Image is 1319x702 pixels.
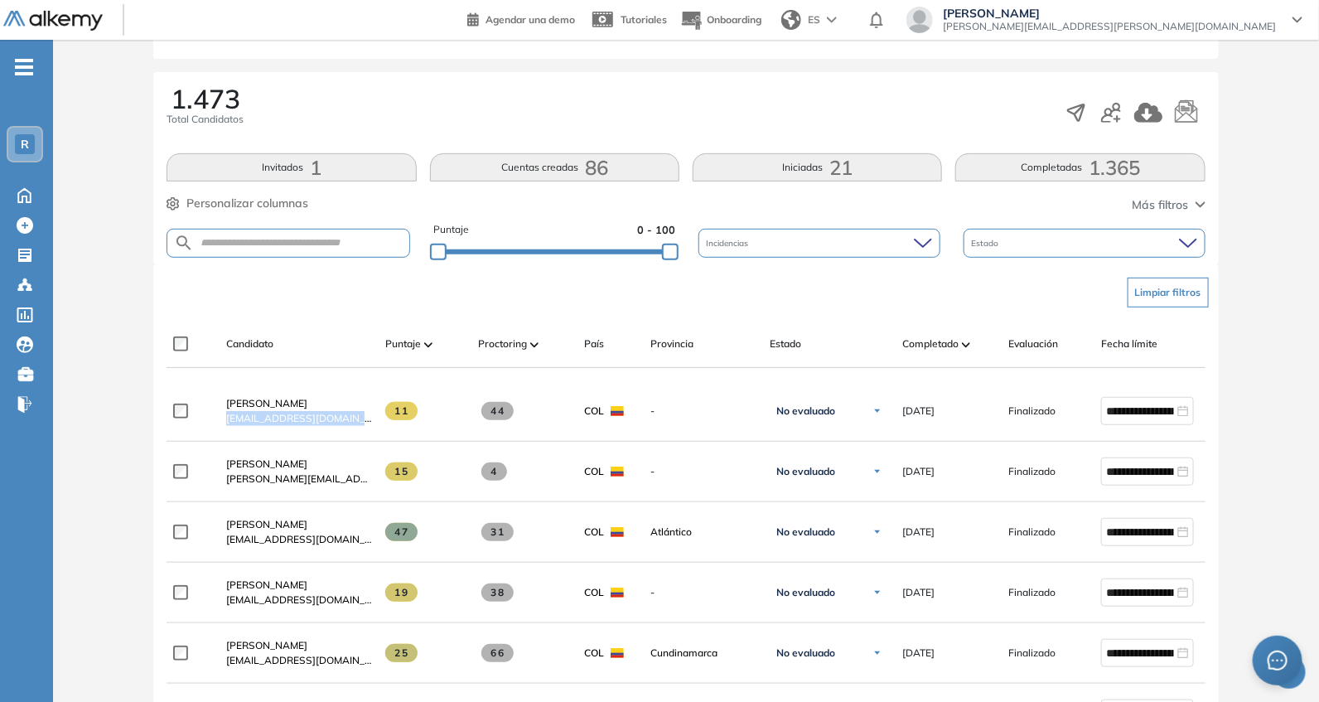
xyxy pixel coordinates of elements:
[650,646,756,661] span: Cundinamarca
[1008,585,1056,600] span: Finalizado
[385,583,418,602] span: 19
[1128,278,1209,307] button: Limpiar filtros
[776,586,835,599] span: No evaluado
[226,518,307,530] span: [PERSON_NAME]
[530,342,539,347] img: [missing "en.ARROW_ALT" translation]
[902,525,935,540] span: [DATE]
[902,404,935,419] span: [DATE]
[637,222,675,238] span: 0 - 100
[621,13,667,26] span: Tutoriales
[478,336,527,351] span: Proctoring
[872,467,882,477] img: Ícono de flecha
[781,10,801,30] img: world
[943,20,1276,33] span: [PERSON_NAME][EMAIL_ADDRESS][PERSON_NAME][DOMAIN_NAME]
[902,646,935,661] span: [DATE]
[776,404,835,418] span: No evaluado
[650,404,756,419] span: -
[955,153,1205,182] button: Completadas1.365
[226,593,372,608] span: [EMAIL_ADDRESS][DOMAIN_NAME]
[226,579,307,591] span: [PERSON_NAME]
[385,336,421,351] span: Puntaje
[226,457,372,472] a: [PERSON_NAME]
[486,13,575,26] span: Agendar una demo
[698,229,940,258] div: Incidencias
[776,465,835,478] span: No evaluado
[808,12,820,27] span: ES
[385,523,418,541] span: 47
[430,153,679,182] button: Cuentas creadas86
[584,646,604,661] span: COL
[467,8,575,28] a: Agendar una demo
[650,525,756,540] span: Atlántico
[872,648,882,658] img: Ícono de flecha
[584,336,604,351] span: País
[611,648,624,658] img: COL
[3,11,103,31] img: Logo
[611,467,624,477] img: COL
[650,585,756,600] span: -
[226,517,372,532] a: [PERSON_NAME]
[964,229,1205,258] div: Estado
[174,233,194,254] img: SEARCH_ALT
[167,153,416,182] button: Invitados1
[424,342,432,347] img: [missing "en.ARROW_ALT" translation]
[611,527,624,537] img: COL
[226,532,372,547] span: [EMAIL_ADDRESS][DOMAIN_NAME]
[1008,404,1056,419] span: Finalizado
[962,342,970,347] img: [missing "en.ARROW_ALT" translation]
[584,404,604,419] span: COL
[943,7,1276,20] span: [PERSON_NAME]
[827,17,837,23] img: arrow
[872,588,882,598] img: Ícono de flecha
[1008,646,1056,661] span: Finalizado
[584,585,604,600] span: COL
[1008,336,1058,351] span: Evaluación
[481,402,514,420] span: 44
[481,462,507,481] span: 4
[385,462,418,481] span: 15
[1133,196,1189,214] span: Más filtros
[226,411,372,426] span: [EMAIL_ADDRESS][DOMAIN_NAME]
[171,85,240,112] span: 1.473
[385,644,418,662] span: 25
[1133,196,1205,214] button: Más filtros
[680,2,761,38] button: Onboarding
[707,13,761,26] span: Onboarding
[776,646,835,660] span: No evaluado
[770,336,801,351] span: Estado
[1008,525,1056,540] span: Finalizado
[1101,336,1157,351] span: Fecha límite
[167,112,244,127] span: Total Candidatos
[226,336,273,351] span: Candidato
[226,653,372,668] span: [EMAIL_ADDRESS][DOMAIN_NAME]
[707,237,752,249] span: Incidencias
[481,523,514,541] span: 31
[1268,651,1288,671] span: message
[481,644,514,662] span: 66
[1008,464,1056,479] span: Finalizado
[650,336,693,351] span: Provincia
[872,406,882,416] img: Ícono de flecha
[21,138,29,151] span: R
[650,464,756,479] span: -
[693,153,942,182] button: Iniciadas21
[611,588,624,598] img: COL
[385,402,418,420] span: 11
[584,464,604,479] span: COL
[226,578,372,593] a: [PERSON_NAME]
[226,472,372,487] span: [PERSON_NAME][EMAIL_ADDRESS][DOMAIN_NAME]
[776,525,835,539] span: No evaluado
[226,638,372,653] a: [PERSON_NAME]
[226,397,307,409] span: [PERSON_NAME]
[167,195,308,212] button: Personalizar columnas
[433,222,469,238] span: Puntaje
[226,458,307,470] span: [PERSON_NAME]
[872,527,882,537] img: Ícono de flecha
[611,406,624,416] img: COL
[226,639,307,651] span: [PERSON_NAME]
[902,464,935,479] span: [DATE]
[902,336,959,351] span: Completado
[584,525,604,540] span: COL
[226,396,372,411] a: [PERSON_NAME]
[972,237,1003,249] span: Estado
